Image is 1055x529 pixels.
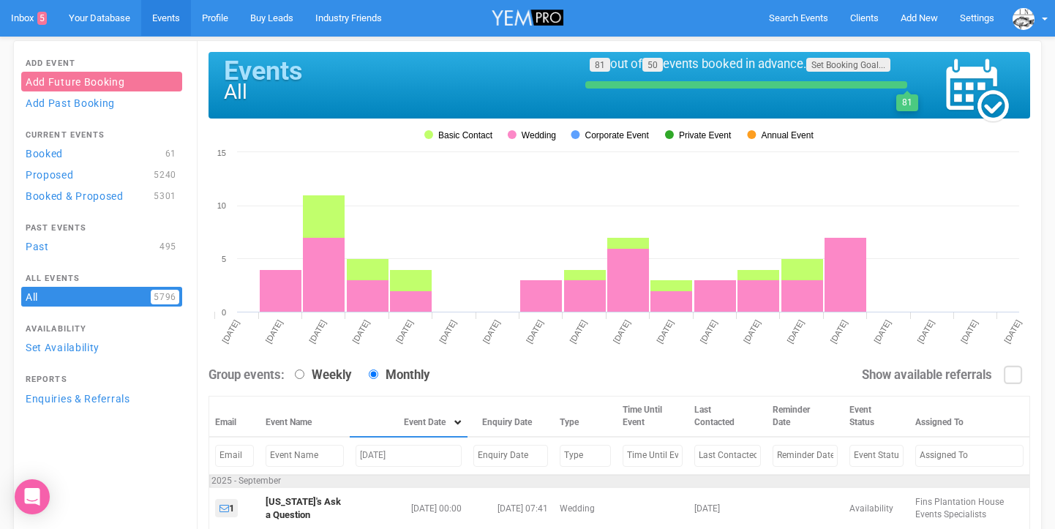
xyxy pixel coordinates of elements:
[209,397,260,438] th: Email
[568,318,588,345] tspan: [DATE]
[844,397,909,438] th: Event Status
[266,445,344,466] input: Filter by Event Name
[224,81,561,104] h1: All
[288,367,351,384] label: Weekly
[21,143,182,163] a: Booked61
[959,318,980,345] tspan: [DATE]
[21,165,182,184] a: Proposed5240
[307,318,328,345] tspan: [DATE]
[295,369,304,379] input: Weekly
[151,168,179,182] span: 5240
[698,318,718,345] tspan: [DATE]
[909,397,1030,438] th: Assigned To
[26,59,178,68] h4: Add Event
[767,397,844,438] th: Reminder Date
[361,367,429,384] label: Monthly
[157,239,179,254] span: 495
[350,397,468,438] th: Event Date
[896,94,918,111] div: 81
[21,72,182,91] a: Add Future Booking
[915,318,936,345] tspan: [DATE]
[585,56,895,74] div: out of events booked in advance.
[162,146,179,161] span: 61
[21,287,182,307] a: All5796
[617,397,688,438] th: Time Until Event
[623,445,683,466] input: Filter by Time Until Event
[785,318,806,345] tspan: [DATE]
[769,12,828,23] span: Search Events
[15,479,50,514] div: Open Intercom Messenger
[1013,8,1035,30] img: data
[21,93,182,113] a: Add Past Booking
[915,445,1024,466] input: Filter by Assigned To
[26,325,178,334] h4: Availability
[151,189,179,203] span: 5301
[742,318,762,345] tspan: [DATE]
[1002,318,1023,345] tspan: [DATE]
[679,130,732,140] tspan: Private Event
[849,445,904,466] input: Filter by Event Status
[217,149,226,157] tspan: 15
[264,318,285,345] tspan: [DATE]
[37,12,47,25] span: 5
[642,58,663,72] a: 50
[850,12,879,23] span: Clients
[468,397,554,438] th: Enquiry Date
[26,131,178,140] h4: Current Events
[260,397,350,438] th: Event Name
[438,130,493,140] tspan: Basic Contact
[220,318,241,345] tspan: [DATE]
[590,58,610,72] a: 81
[901,12,938,23] span: Add New
[217,201,226,210] tspan: 10
[151,290,179,304] span: 5796
[215,499,238,517] a: 1
[773,445,838,466] input: Filter by Reminder Date
[438,318,458,345] tspan: [DATE]
[21,337,182,357] a: Set Availability
[222,255,226,263] tspan: 5
[481,318,502,345] tspan: [DATE]
[560,445,610,466] input: Filter by Type
[222,308,226,317] tspan: 0
[694,445,761,466] input: Filter by Last Contacted
[806,58,890,72] a: Set Booking Goal...
[369,369,378,379] input: Monthly
[21,236,182,256] a: Past495
[356,445,462,466] input: Filter by Event Date
[585,130,649,140] tspan: Corporate Event
[829,318,849,345] tspan: [DATE]
[215,445,254,466] input: Filter by Email
[688,397,767,438] th: Last Contacted
[554,397,616,438] th: Type
[872,318,893,345] tspan: [DATE]
[761,130,814,140] tspan: Annual Event
[26,274,178,283] h4: All Events
[350,318,371,345] tspan: [DATE]
[944,57,1010,123] img: events_calendar-47d57c581de8ae7e0d62452d7a588d7d83c6c9437aa29a14e0e0b6a065d91899.png
[224,57,561,86] h1: Events
[209,367,285,382] strong: Group events:
[394,318,415,345] tspan: [DATE]
[26,375,178,384] h4: Reports
[209,474,1030,487] td: 2025 - September
[26,224,178,233] h4: Past Events
[522,130,556,140] tspan: Wedding
[21,389,182,408] a: Enquiries & Referrals
[862,367,992,382] strong: Show available referrals
[266,496,341,521] a: [US_STATE]'s Ask a Question
[655,318,675,345] tspan: [DATE]
[525,318,545,345] tspan: [DATE]
[21,186,182,206] a: Booked & Proposed5301
[473,445,548,466] input: Filter by Enquiry Date
[612,318,632,345] tspan: [DATE]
